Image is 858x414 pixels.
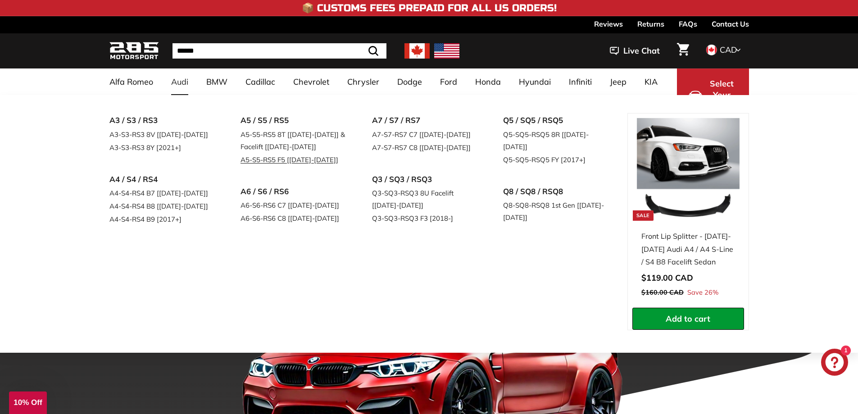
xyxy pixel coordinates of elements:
a: A5 / S5 / RS5 [241,113,347,128]
div: 10% Off [9,391,47,414]
a: Q8 / SQ8 / RSQ8 [503,184,609,199]
span: $119.00 CAD [641,273,693,283]
a: Infiniti [560,68,601,95]
span: Select Your Vehicle [707,78,737,113]
a: A6-S6-RS6 C7 [[DATE]-[DATE]] [241,199,347,212]
a: A5-S5-RS5 F5 [[DATE]-[DATE]] [241,153,347,166]
a: Q8-SQ8-RSQ8 1st Gen [[DATE]-[DATE]] [503,199,609,224]
button: Live Chat [598,40,672,62]
a: A7-S7-RS7 C8 [[DATE]-[DATE]] [372,141,478,154]
a: Q5-SQ5-RSQ5 FY [2017+] [503,153,609,166]
a: Contact Us [712,16,749,32]
span: 10% Off [14,398,42,407]
a: Returns [637,16,664,32]
a: Q5 / SQ5 / RSQ5 [503,113,609,128]
inbox-online-store-chat: Shopify online store chat [818,349,851,378]
span: CAD [720,45,737,55]
a: A4-S4-RS4 B7 [[DATE]-[DATE]] [109,187,216,200]
img: Logo_285_Motorsport_areodynamics_components [109,41,159,62]
a: KIA [636,68,667,95]
a: Chevrolet [284,68,338,95]
span: Save 26% [687,287,718,299]
a: Dodge [388,68,431,95]
a: A7 / S7 / RS7 [372,113,478,128]
span: Add to cart [666,314,710,324]
a: BMW [197,68,236,95]
a: FAQs [679,16,697,32]
input: Search [173,43,386,59]
a: Honda [466,68,510,95]
a: A3-S3-RS3 8V [[DATE]-[DATE]] [109,128,216,141]
a: A5-S5-RS5 8T [[DATE]-[DATE]] & Facelift [[DATE]-[DATE]] [241,128,347,153]
a: Ford [431,68,466,95]
a: Q3-SQ3-RSQ3 F3 [2018-] [372,212,478,225]
a: Jeep [601,68,636,95]
a: A6-S6-RS6 C8 [[DATE]-[DATE]] [241,212,347,225]
div: Sale [633,210,654,221]
a: A3 / S3 / RS3 [109,113,216,128]
a: Cart [672,36,695,66]
a: Q3 / SQ3 / RSQ3 [372,172,478,187]
span: $160.00 CAD [641,288,684,296]
a: Reviews [594,16,623,32]
h4: 📦 Customs Fees Prepaid for All US Orders! [302,3,557,14]
a: Cadillac [236,68,284,95]
span: Live Chat [623,45,660,57]
a: Chrysler [338,68,388,95]
a: A4 / S4 / RS4 [109,172,216,187]
div: Front Lip Splitter - [DATE]-[DATE] Audi A4 / A4 S-Line / S4 B8 Facelift Sedan [641,230,735,268]
a: A4-S4-RS4 B8 [[DATE]-[DATE]] [109,200,216,213]
a: Hyundai [510,68,560,95]
a: Q5-SQ5-RSQ5 8R [[DATE]-[DATE]] [503,128,609,153]
a: A4-S4-RS4 B9 [2017+] [109,213,216,226]
a: A3-S3-RS3 8Y [2021+] [109,141,216,154]
a: Q3-SQ3-RSQ3 8U Facelift [[DATE]-[DATE]] [372,187,478,212]
a: Audi [162,68,197,95]
a: A6 / S6 / RS6 [241,184,347,199]
a: A7-S7-RS7 C7 [[DATE]-[DATE]] [372,128,478,141]
a: Sale Front Lip Splitter - [DATE]-[DATE] Audi A4 / A4 S-Line / S4 B8 Facelift Sedan Save 26% [632,114,744,308]
a: Alfa Romeo [100,68,162,95]
button: Add to cart [632,308,744,330]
